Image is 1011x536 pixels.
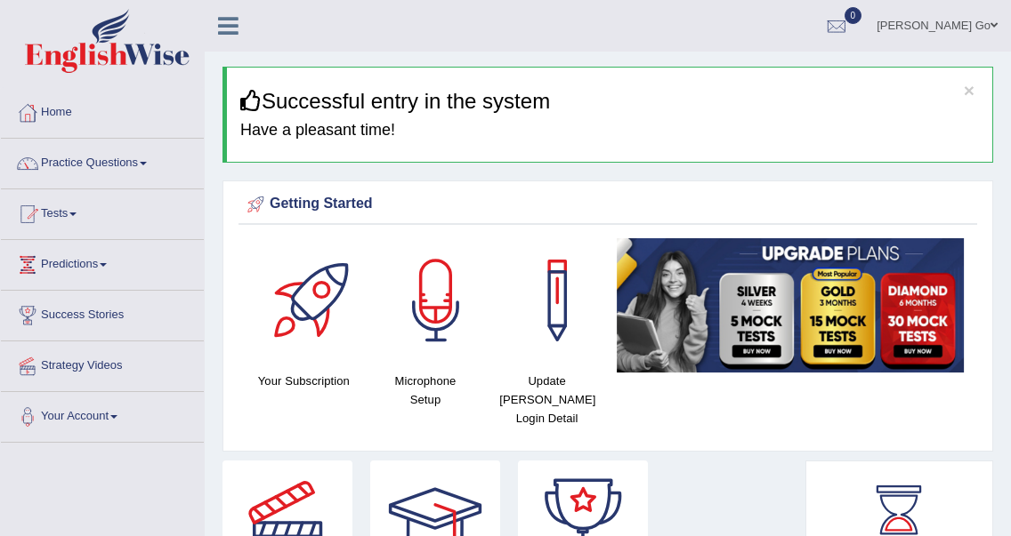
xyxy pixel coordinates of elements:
[845,7,862,24] span: 0
[1,392,204,436] a: Your Account
[240,90,979,113] h3: Successful entry in the system
[1,291,204,335] a: Success Stories
[964,81,975,100] button: ×
[374,372,478,409] h4: Microphone Setup
[252,372,356,390] h4: Your Subscription
[495,372,599,428] h4: Update [PERSON_NAME] Login Detail
[243,191,973,218] div: Getting Started
[1,189,204,234] a: Tests
[1,139,204,183] a: Practice Questions
[1,240,204,284] a: Predictions
[617,238,964,372] img: small5.jpg
[1,88,204,132] a: Home
[240,122,979,140] h4: Have a pleasant time!
[1,341,204,386] a: Strategy Videos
